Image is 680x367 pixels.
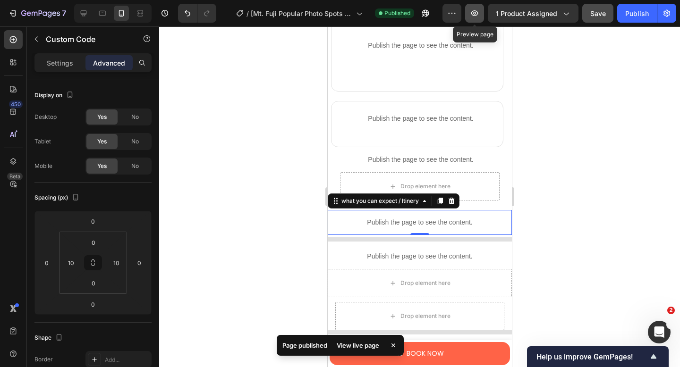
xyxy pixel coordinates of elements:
div: Add... [105,356,149,364]
div: View live page [331,339,385,352]
div: Beta [7,173,23,180]
button: 7 [4,4,70,23]
p: 7 [62,8,66,19]
div: Border [34,355,53,364]
div: Tablet [34,137,51,146]
iframe: Design area [328,26,512,367]
button: Save [582,4,613,23]
span: / [246,8,249,18]
p: Advanced [93,58,125,68]
span: Yes [97,113,107,121]
p: Custom Code [46,33,126,45]
input: 0px [84,276,103,290]
span: Yes [97,162,107,170]
div: Spacing (px) [34,192,81,204]
p: Settings [47,58,73,68]
span: Help us improve GemPages! [536,352,648,361]
span: 2 [667,307,675,314]
span: Save [590,9,606,17]
input: 0px [84,235,103,250]
div: Shape [34,332,65,344]
span: Yes [97,137,107,146]
div: Undo/Redo [178,4,216,23]
iframe: Intercom live chat [648,321,671,343]
input: 0 [132,256,146,270]
input: 0 [40,256,54,270]
span: [Mt. Fuji Popular Photo Spots Day Tour] [GEOGRAPHIC_DATA], [GEOGRAPHIC_DATA], [GEOGRAPHIC_DATA], ... [251,8,352,18]
button: 1 product assigned [488,4,578,23]
div: Desktop [34,113,57,121]
div: Display on [34,89,76,102]
span: 1 product assigned [496,8,557,18]
input: 10px [109,256,123,270]
span: No [131,113,139,121]
button: Show survey - Help us improve GemPages! [536,351,659,362]
p: Page published [282,341,327,350]
span: No [131,137,139,146]
span: Published [384,9,410,17]
input: 0 [84,297,102,311]
div: 450 [9,100,23,108]
div: Publish [625,8,649,18]
button: Publish [617,4,657,23]
input: 0 [84,214,102,228]
input: 10px [64,256,78,270]
span: No [131,162,139,170]
div: Mobile [34,162,52,170]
